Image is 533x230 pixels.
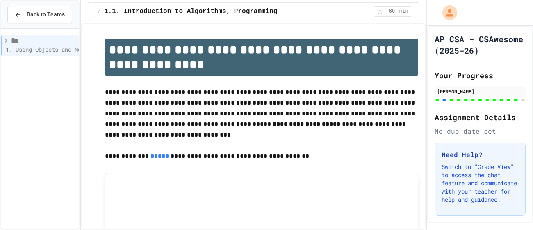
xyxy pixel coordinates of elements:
[98,8,101,15] span: /
[6,46,98,53] span: 1. Using Objects and Methods
[399,8,408,15] span: min
[442,163,519,204] p: Switch to "Grade View" to access the chat feature and communicate with your teacher for help and ...
[435,70,526,81] h2: Your Progress
[499,197,525,222] iframe: chat widget
[465,162,525,196] iframe: chat widget
[435,33,526,56] h1: AP CSA - CSAwesome (2025-26)
[385,8,399,15] span: 60
[7,6,72,23] button: Back to Teams
[437,88,523,95] div: [PERSON_NAME]
[435,112,526,123] h2: Assignment Details
[435,126,526,136] div: No due date set
[104,7,337,16] span: 1.1. Introduction to Algorithms, Programming, and Compilers
[434,3,459,22] div: My Account
[442,150,519,159] h3: Need Help?
[27,10,65,19] span: Back to Teams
